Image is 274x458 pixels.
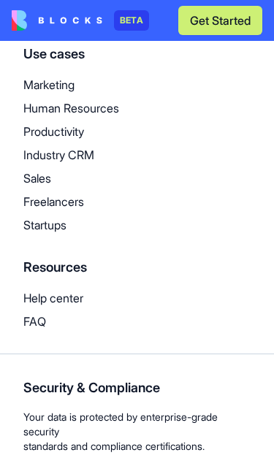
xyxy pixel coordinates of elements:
a: Startups [23,216,251,234]
a: Sales [23,169,251,187]
button: Get Started [178,6,262,35]
a: FAQ [23,313,251,330]
a: Productivity [23,123,251,140]
a: Human Resources [23,99,251,117]
span: Security & Compliance [23,378,251,398]
a: Marketing [23,76,251,93]
span: Resources [23,259,87,275]
a: BETA [12,10,149,31]
a: Industry CRM [23,146,251,164]
div: BETA [114,10,149,31]
a: Help center [23,289,251,307]
span: Use cases [23,46,85,61]
a: Freelancers [23,193,251,210]
img: logo [12,10,102,31]
span: Your data is protected by enterprise-grade security standards and compliance certifications. [23,410,251,454]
